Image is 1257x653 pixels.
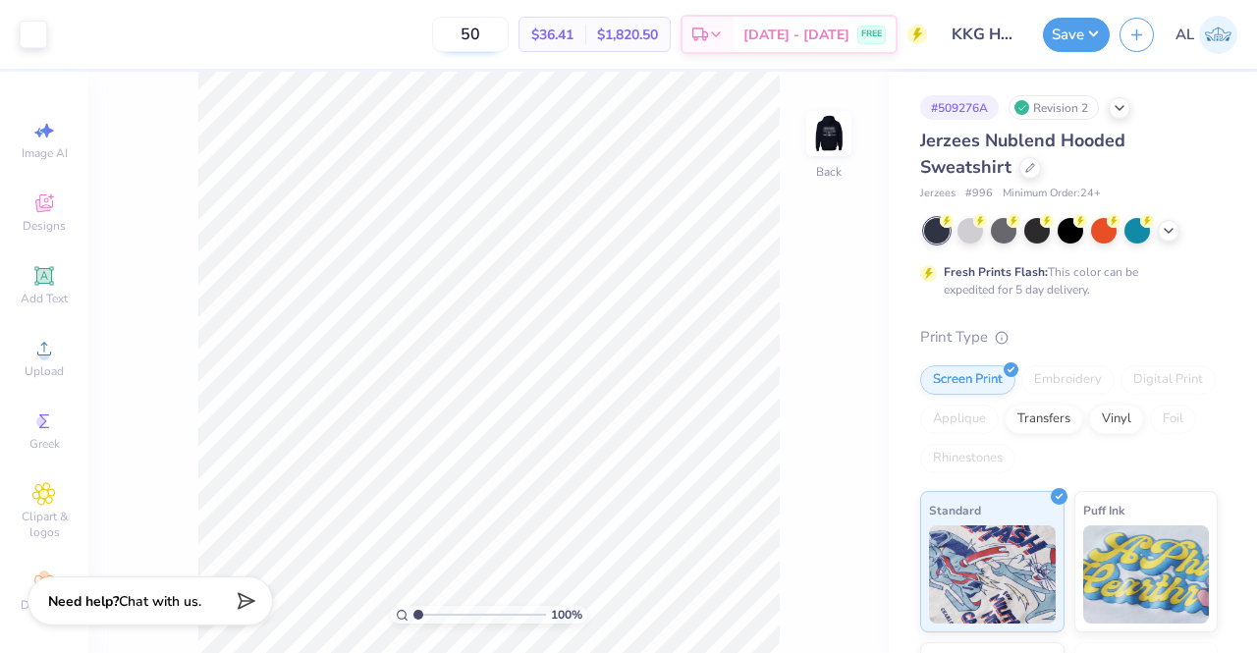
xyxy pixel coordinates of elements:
[1175,16,1237,54] a: AL
[21,597,68,613] span: Decorate
[597,25,658,45] span: $1,820.50
[1199,16,1237,54] img: Ashlyn Lebas
[29,436,60,452] span: Greek
[1003,186,1101,202] span: Minimum Order: 24 +
[937,15,1033,54] input: Untitled Design
[10,509,79,540] span: Clipart & logos
[1175,24,1194,46] span: AL
[1005,405,1083,434] div: Transfers
[965,186,993,202] span: # 996
[1021,365,1115,395] div: Embroidery
[1083,525,1210,624] img: Puff Ink
[816,163,842,181] div: Back
[861,27,882,41] span: FREE
[21,291,68,306] span: Add Text
[929,525,1056,624] img: Standard
[920,326,1218,349] div: Print Type
[920,186,956,202] span: Jerzees
[1089,405,1144,434] div: Vinyl
[743,25,849,45] span: [DATE] - [DATE]
[25,363,64,379] span: Upload
[929,500,981,520] span: Standard
[1150,405,1196,434] div: Foil
[23,218,66,234] span: Designs
[1083,500,1124,520] span: Puff Ink
[119,592,201,611] span: Chat with us.
[432,17,509,52] input: – –
[531,25,574,45] span: $36.41
[920,365,1015,395] div: Screen Print
[944,263,1185,299] div: This color can be expedited for 5 day delivery.
[920,405,999,434] div: Applique
[920,129,1125,179] span: Jerzees Nublend Hooded Sweatshirt
[809,114,848,153] img: Back
[920,444,1015,473] div: Rhinestones
[551,606,582,624] span: 100 %
[1009,95,1099,120] div: Revision 2
[1120,365,1216,395] div: Digital Print
[920,95,999,120] div: # 509276A
[22,145,68,161] span: Image AI
[48,592,119,611] strong: Need help?
[1043,18,1110,52] button: Save
[944,264,1048,280] strong: Fresh Prints Flash:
